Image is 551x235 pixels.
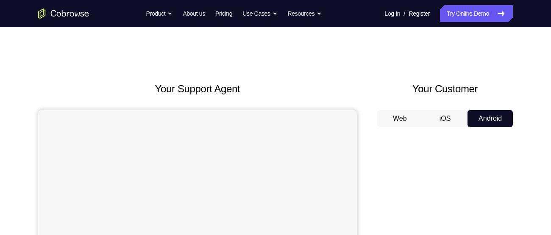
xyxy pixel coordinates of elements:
a: Go to the home page [38,8,89,19]
button: Android [468,110,513,127]
button: Resources [288,5,322,22]
a: Pricing [215,5,232,22]
button: Web [377,110,423,127]
a: Try Online Demo [440,5,513,22]
button: Product [146,5,173,22]
a: Log In [384,5,400,22]
button: Use Cases [242,5,277,22]
h2: Your Support Agent [38,81,357,97]
a: Register [409,5,430,22]
h2: Your Customer [377,81,513,97]
button: iOS [423,110,468,127]
a: About us [183,5,205,22]
span: / [404,8,405,19]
